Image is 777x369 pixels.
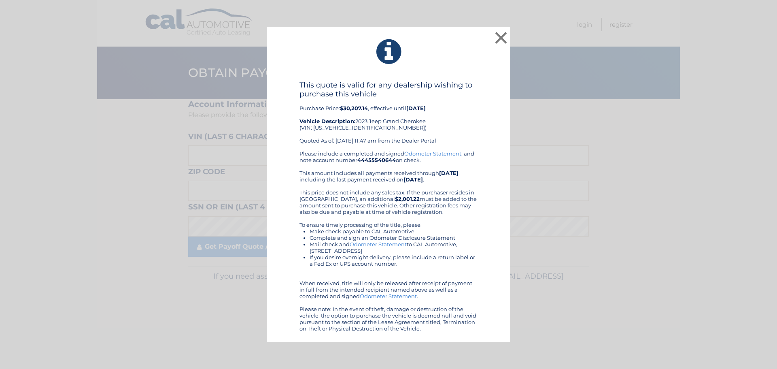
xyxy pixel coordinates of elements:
[299,81,478,150] div: Purchase Price: , effective until 2023 Jeep Grand Cherokee (VIN: [US_VEHICLE_IDENTIFICATION_NUMBE...
[406,105,426,111] b: [DATE]
[395,196,420,202] b: $2,001.22
[299,150,478,332] div: Please include a completed and signed , and note account number on check. This amount includes al...
[493,30,509,46] button: ×
[357,157,396,163] b: 44455540644
[310,228,478,235] li: Make check payable to CAL Automotive
[360,293,417,299] a: Odometer Statement
[439,170,459,176] b: [DATE]
[310,241,478,254] li: Mail check and to CAL Automotive, [STREET_ADDRESS]
[310,254,478,267] li: If you desire overnight delivery, please include a return label or a Fed Ex or UPS account number.
[404,150,461,157] a: Odometer Statement
[403,176,423,183] b: [DATE]
[299,81,478,98] h4: This quote is valid for any dealership wishing to purchase this vehicle
[310,235,478,241] li: Complete and sign an Odometer Disclosure Statement
[299,118,355,124] strong: Vehicle Description:
[340,105,368,111] b: $30,207.14
[350,241,407,247] a: Odometer Statement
